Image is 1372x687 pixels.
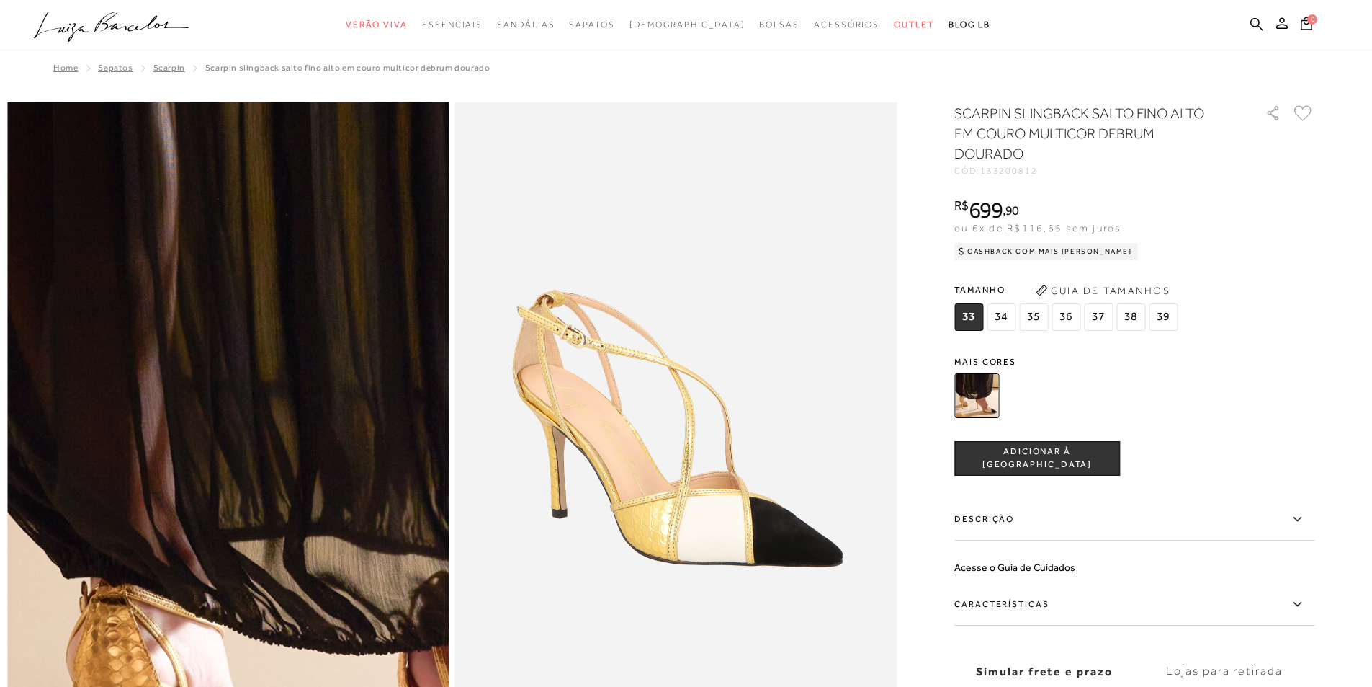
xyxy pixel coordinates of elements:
span: Sandálias [497,19,555,30]
span: 133200812 [980,166,1038,176]
a: Home [53,63,78,73]
a: categoryNavScreenReaderText [759,12,799,38]
a: categoryNavScreenReaderText [346,12,408,38]
span: 36 [1052,303,1080,331]
span: 699 [969,197,1003,223]
label: Descrição [954,499,1314,541]
span: Sapatos [569,19,614,30]
a: categoryNavScreenReaderText [569,12,614,38]
span: 34 [987,303,1015,331]
div: CÓD: [954,167,1242,175]
span: 33 [954,303,983,331]
span: 38 [1116,303,1145,331]
i: , [1003,204,1019,217]
span: 35 [1019,303,1048,331]
span: Mais cores [954,358,1314,366]
span: 90 [1005,203,1019,218]
button: ADICIONAR À [GEOGRAPHIC_DATA] [954,441,1120,476]
i: R$ [954,199,969,212]
span: BLOG LB [949,19,990,30]
span: Outlet [894,19,934,30]
a: Acesse o Guia de Cuidados [954,562,1075,573]
span: SCARPIN SLINGBACK SALTO FINO ALTO EM COURO MULTICOR DEBRUM DOURADO [205,63,490,73]
a: categoryNavScreenReaderText [497,12,555,38]
span: 0 [1307,14,1317,25]
span: Essenciais [422,19,483,30]
a: noSubCategoriesText [629,12,745,38]
span: 37 [1084,303,1113,331]
button: 0 [1296,16,1317,35]
button: Guia de Tamanhos [1031,279,1175,302]
span: 39 [1149,303,1178,331]
span: ou 6x de R$116,65 sem juros [954,222,1121,234]
a: categoryNavScreenReaderText [422,12,483,38]
label: Características [954,584,1314,626]
div: Cashback com Mais [PERSON_NAME] [954,243,1138,260]
span: ADICIONAR À [GEOGRAPHIC_DATA] [955,446,1119,471]
h1: SCARPIN SLINGBACK SALTO FINO ALTO EM COURO MULTICOR DEBRUM DOURADO [954,103,1224,164]
span: Tamanho [954,279,1181,301]
a: SAPATOS [98,63,133,73]
a: BLOG LB [949,12,990,38]
img: SCARPIN SLINGBACK SALTO FINO ALTO EM COURO MULTICOR DEBRUM DOURADO [954,373,999,418]
span: Verão Viva [346,19,408,30]
span: Bolsas [759,19,799,30]
span: Acessórios [814,19,879,30]
a: categoryNavScreenReaderText [894,12,934,38]
span: [DEMOGRAPHIC_DATA] [629,19,745,30]
a: Scarpin [153,63,185,73]
a: categoryNavScreenReaderText [814,12,879,38]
